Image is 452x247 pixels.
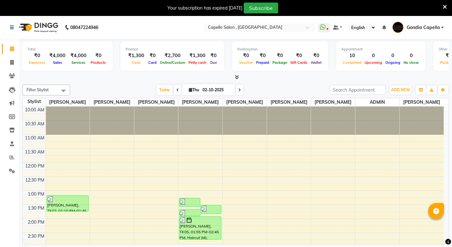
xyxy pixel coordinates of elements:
[51,60,64,65] span: Sales
[24,177,46,183] div: 12:30 PM
[209,60,219,65] span: Due
[134,98,178,106] span: [PERSON_NAME]
[26,219,46,226] div: 2:00 PM
[27,60,47,65] span: Expenses
[391,87,410,92] span: ADD NEW
[179,210,200,216] div: ajashvi, TK04, 01:40 PM-01:55 PM, Hair Wash
[89,52,107,59] div: ₹0
[363,60,384,65] span: Upcoming
[309,60,323,65] span: Wallet
[400,98,444,106] span: [PERSON_NAME]
[26,87,49,92] span: Filter Stylist
[223,98,267,106] span: [PERSON_NAME]
[311,98,355,106] span: [PERSON_NAME]
[341,52,363,59] div: 10
[26,205,46,212] div: 1:30 PM
[158,60,187,65] span: Online/Custom
[201,205,221,213] div: [PERSON_NAME], TK03, 01:30 PM-01:50 PM, Haircut (M)
[89,60,107,65] span: Products
[157,85,173,95] span: Today
[187,60,208,65] span: Petty cash
[289,52,309,59] div: ₹0
[179,198,200,206] div: [PERSON_NAME], TK01, 01:15 PM-01:35 PM, Haircut (M)
[309,52,323,59] div: ₹0
[24,149,46,155] div: 11:30 AM
[26,191,46,198] div: 1:00 PM
[363,52,384,59] div: 0
[147,52,158,59] div: ₹0
[289,60,309,65] span: Gift Cards
[402,60,420,65] span: No show
[24,135,46,141] div: 11:00 AM
[16,19,60,36] img: logo
[392,22,404,33] img: Gondia Capello
[179,217,221,239] div: [PERSON_NAME], TK05, 01:55 PM-02:45 PM, Haircut (M),[PERSON_NAME] Trim/Shave
[68,52,89,59] div: ₹4,000
[267,98,311,106] span: [PERSON_NAME]
[330,85,386,95] input: Search Appointment
[47,196,88,211] div: [PERSON_NAME], TK02, 01:10 PM-01:45 PM, Hair Spa (F)
[27,52,47,59] div: ₹0
[355,98,399,106] span: ADMIN
[244,3,278,13] button: Subscribe
[70,19,98,36] b: 08047224946
[70,60,87,65] span: Services
[237,60,255,65] span: Voucher
[147,60,158,65] span: Card
[271,52,289,59] div: ₹0
[167,5,242,11] div: Your subscription has expired [DATE]
[407,24,440,31] span: Gondia Capello
[24,121,46,127] div: 10:30 AM
[90,98,134,106] span: [PERSON_NAME]
[255,52,271,59] div: ₹0
[201,85,233,95] input: 2025-10-02
[47,52,68,59] div: ₹4,000
[158,52,187,59] div: ₹2,700
[271,60,289,65] span: Package
[130,60,142,65] span: Cash
[24,163,46,169] div: 12:00 PM
[208,52,219,59] div: ₹0
[341,47,420,52] div: Appointment
[255,60,271,65] span: Prepaid
[237,52,255,59] div: ₹0
[27,47,107,52] div: Total
[46,98,90,106] span: [PERSON_NAME]
[23,98,46,105] div: Stylist
[126,52,147,59] div: ₹1,300
[24,107,46,113] div: 10:00 AM
[384,60,402,65] span: Ongoing
[126,47,219,52] div: Finance
[402,52,420,59] div: 0
[384,52,402,59] div: 0
[178,98,222,106] span: [PERSON_NAME]
[187,87,201,92] span: Thu
[237,47,323,52] div: Redemption
[26,233,46,240] div: 2:30 PM
[341,60,363,65] span: Completed
[389,86,411,94] button: ADD NEW
[187,52,208,59] div: ₹1,300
